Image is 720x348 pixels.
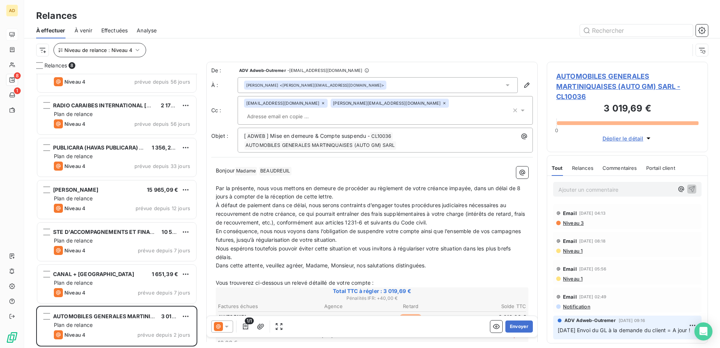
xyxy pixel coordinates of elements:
span: AUTOMOBILES GENERALES MARTINIQUAISES (AUTO GM) SARL [244,141,396,150]
span: [EMAIL_ADDRESS][DOMAIN_NAME] [246,101,319,105]
span: Vous trouverez ci-dessous un relevé détaillé de votre compte : [216,279,374,286]
span: Email [563,238,577,244]
span: prévue depuis 2 jours [137,332,190,338]
span: 1 [435,331,481,346]
span: ADWEB [246,132,266,141]
span: Total TTC à régler : 3 019,69 € [217,287,527,295]
span: STE D'ACCOMPAGNEMENTS ET FINANCEMENT DES ENTREPRISES - SAFIE [53,229,248,235]
span: De : [211,67,238,74]
span: [DATE] Envoi du GL à la demande du client = A jour ! [558,327,690,333]
span: ADV Adweb-Outremer [239,68,286,73]
span: 1 [14,87,21,94]
th: Factures échues [218,302,294,310]
span: 3 019,69 € [161,313,189,319]
span: Analyse [137,27,157,34]
span: 1/1 [245,317,254,324]
div: AD [6,5,18,17]
span: 2 170,00 € [161,102,188,108]
span: Email [563,210,577,216]
span: Niveau 1 [562,248,583,254]
span: Niveau de relance : Niveau 4 [64,47,132,53]
span: Niveau 4 [64,247,85,253]
span: + 40,00 € [482,331,527,346]
span: 1 651,39 € [152,271,178,277]
span: Objet : [211,133,228,139]
span: Tout [552,165,563,171]
span: Email [563,266,577,272]
th: Solde TTC [450,302,527,310]
span: RADIO CARAIBES INTERNATIONAL [GEOGRAPHIC_DATA] SAS [53,102,212,108]
span: Plan de relance [54,322,93,328]
span: Relances [44,62,67,69]
span: 15 965,09 € [147,186,178,193]
span: [DATE] 05:56 [579,267,607,271]
span: Déplier le détail [603,134,644,142]
span: 8 [69,62,75,69]
span: BEAUDREUIL [259,167,291,176]
span: Plan de relance [54,195,93,201]
span: [ [244,133,246,139]
div: <[PERSON_NAME][EMAIL_ADDRESS][DOMAIN_NAME]> [246,82,384,88]
span: PUBLICARA (HAVAS PUBLICARA) SAS [53,144,150,151]
label: À : [211,81,238,89]
span: Madame [235,167,257,176]
span: Niveau 4 [64,163,85,169]
span: AUTOMOBILES GENERALES MARTINIQUAISES (AUTO GM) SARL [53,313,220,319]
span: [DATE] 04:13 [579,211,606,215]
span: À défaut de paiement dans ce délai, nous serons contraints d’engager toutes procédures judiciaire... [216,202,527,226]
input: Rechercher [580,24,693,37]
span: AUTOMOBILES GENERALES MARTINIQUAISES (AUTO GM) SARL - CL10036 [556,71,699,102]
span: 10 550,54 € [162,229,193,235]
span: Nous espérons toutefois pouvoir éviter cette situation et vous invitons à régulariser votre situa... [216,245,512,260]
span: prévue depuis 12 jours [136,205,190,211]
td: - [295,313,372,321]
span: 42 jours [400,314,422,321]
button: Déplier le détail [600,134,655,143]
span: Plan de relance [54,279,93,286]
span: prévue depuis 33 jours [134,163,190,169]
div: grid [36,74,197,348]
span: [PERSON_NAME] [246,82,278,88]
input: Adresse email en copie ... [244,111,331,122]
span: 8 [14,72,21,79]
span: prévue depuis 56 jours [134,121,190,127]
span: Niveau 4 [64,205,85,211]
span: En conséquence, nous nous voyons dans l’obligation de suspendre votre compte ainsi que l’ensemble... [216,228,522,243]
div: Open Intercom Messenger [694,322,712,340]
span: Effectuées [101,27,128,34]
span: Dans cette attente, veuillez agréer, Madame, Monsieur, nos salutations distinguées. [216,262,426,269]
button: Niveau de relance : Niveau 4 [53,43,146,57]
span: CL10036 [370,132,392,141]
span: À effectuer [36,27,66,34]
span: ] Mise en demeure & Compte suspendu - [267,133,370,139]
button: Envoyer [505,321,533,333]
span: prévue depuis 7 jours [138,290,190,296]
h3: Relances [36,9,77,23]
span: Niveau 4 [64,79,85,85]
span: prévue depuis 56 jours [134,79,190,85]
img: Logo LeanPay [6,331,18,343]
span: prévue depuis 7 jours [138,247,190,253]
span: Email [563,294,577,300]
span: Niveau 1 [562,276,583,282]
span: [PERSON_NAME][EMAIL_ADDRESS][DOMAIN_NAME] [333,101,441,105]
span: Plan de relance [54,111,93,117]
span: 0 [555,127,558,133]
span: [DATE] 08:18 [579,239,606,243]
span: AWF251151 [218,313,246,321]
span: [DATE] 09:16 [619,318,645,323]
span: Relances [572,165,593,171]
span: Niveau 4 [64,290,85,296]
span: Par la présente, nous vous mettons en demeure de procéder au règlement de votre créance impayée, ... [216,185,522,200]
p: 40,00 € [217,339,434,346]
span: Pénalités IFR : + 40,00 € [217,295,527,302]
span: CANAL + [GEOGRAPHIC_DATA] [53,271,134,277]
span: Niveau 4 [64,121,85,127]
span: À venir [75,27,92,34]
span: Notification [562,304,590,310]
span: Portail client [646,165,675,171]
span: [DATE] 02:49 [579,295,607,299]
th: Agence [295,302,372,310]
span: Niveau 4 [64,332,85,338]
span: Plan de relance [54,237,93,244]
